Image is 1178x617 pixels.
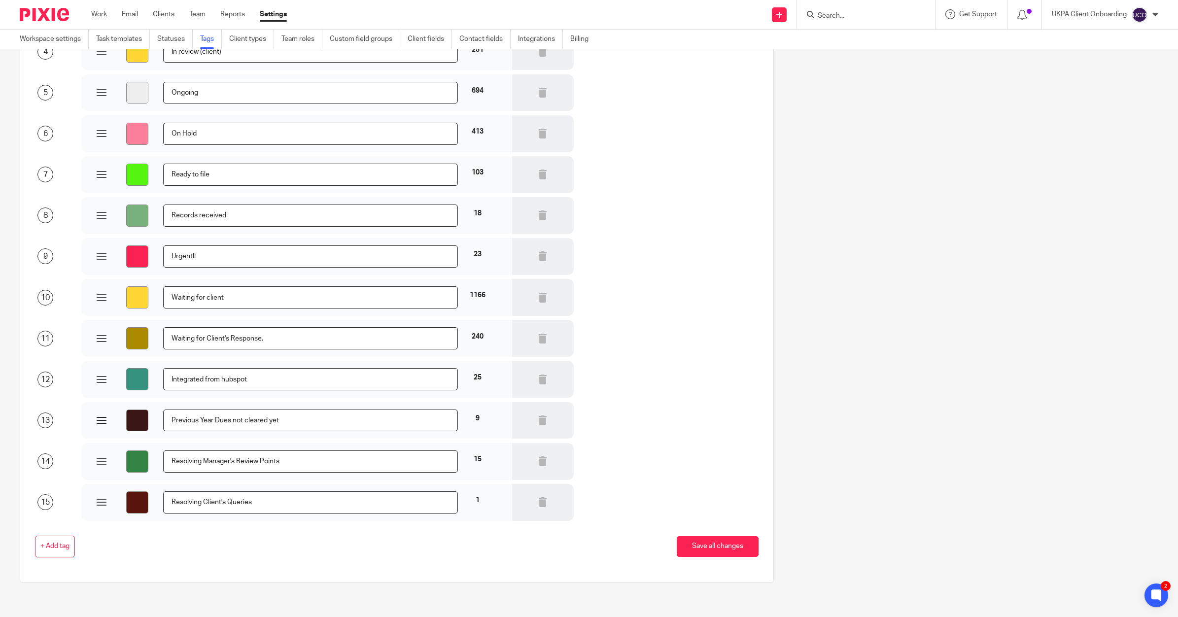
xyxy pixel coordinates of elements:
a: Settings [260,9,287,19]
input: Task tag [163,368,458,390]
input: Task tag [163,410,458,432]
label: 251 [472,45,484,55]
span: + Add tag [40,543,69,550]
input: Task tag [163,286,458,308]
input: Task tag [163,327,458,349]
div: 2 [1161,581,1171,591]
input: Task tag [163,205,458,227]
input: Task tag [163,40,458,63]
label: 694 [472,86,484,96]
div: 6 [37,126,53,141]
img: svg%3E [1132,7,1147,23]
input: Task tag [163,450,458,473]
div: 11 [37,331,53,346]
div: 9 [37,248,53,264]
input: Task tag [163,82,458,104]
input: Task tag [163,164,458,186]
a: Integrations [518,30,563,49]
label: 23 [474,249,482,259]
p: UKPA Client Onboarding [1052,9,1127,19]
input: Task tag [163,245,458,268]
img: Pixie [20,8,69,21]
label: 15 [474,454,482,464]
a: Client fields [408,30,452,49]
a: Reports [220,9,245,19]
div: 10 [37,290,53,306]
label: 9 [476,413,480,423]
span: Get Support [959,11,997,18]
div: 8 [37,207,53,223]
div: 4 [37,44,53,60]
a: Billing [570,30,596,49]
div: 14 [37,453,53,469]
input: Search [817,12,905,21]
a: Task templates [96,30,150,49]
div: 5 [37,85,53,101]
a: Client types [229,30,274,49]
label: 25 [474,373,482,382]
a: Statuses [157,30,193,49]
label: 1166 [470,290,485,300]
a: Custom field groups [330,30,400,49]
label: 103 [472,168,484,177]
div: 7 [37,167,53,182]
a: Email [122,9,138,19]
button: + Add tag [35,536,75,558]
a: Team roles [281,30,322,49]
div: 12 [37,372,53,387]
label: 413 [472,127,484,137]
a: Clients [153,9,174,19]
input: Task tag [163,123,458,145]
label: 18 [474,208,482,218]
a: Workspace settings [20,30,89,49]
label: 1 [476,495,480,505]
button: Save all changes [677,536,759,557]
a: Tags [200,30,222,49]
div: 15 [37,494,53,510]
div: 13 [37,412,53,428]
a: Team [189,9,206,19]
input: Task tag [163,491,458,514]
a: Contact fields [459,30,511,49]
a: Work [91,9,107,19]
label: 240 [472,332,484,342]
